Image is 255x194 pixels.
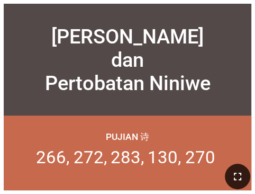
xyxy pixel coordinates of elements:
li: 283 [111,147,144,167]
p: Pujian 诗 [106,130,149,143]
li: 266 [36,147,69,167]
li: 272 [74,147,107,167]
li: 130 [148,147,181,167]
div: [PERSON_NAME] dan Pertobatan Niniwe [45,25,211,95]
li: 270 [185,147,215,167]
